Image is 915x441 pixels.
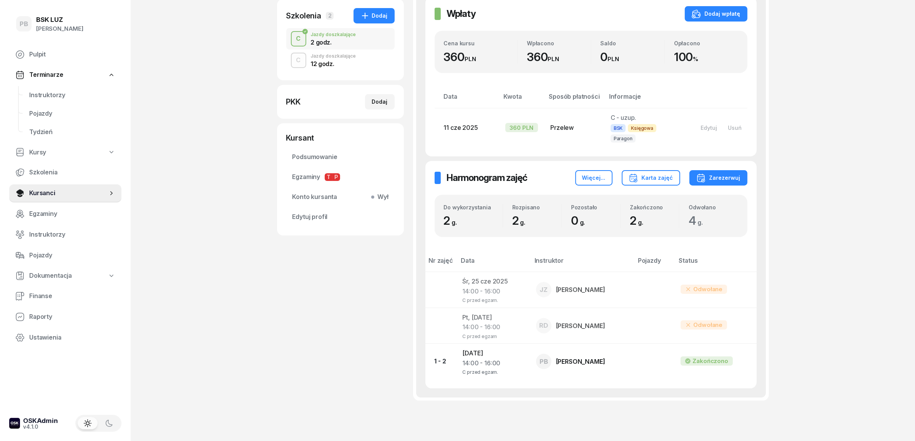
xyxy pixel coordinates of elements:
small: g. [697,219,703,226]
th: Informacje [604,91,689,108]
span: Wył [374,192,389,202]
span: 4 [689,214,707,227]
div: Zakończono [630,204,679,211]
button: Edytuj [696,121,723,134]
div: 100 [674,50,738,64]
span: Finanse [29,291,115,301]
div: C przed egzam. [462,368,523,375]
span: BSK [611,124,626,132]
span: Paragon [611,134,636,143]
a: Pojazdy [23,104,121,123]
span: Egzaminy [29,209,115,219]
button: Dodaj [354,8,395,23]
div: BSK LUZ [36,17,83,23]
small: % [693,55,699,63]
div: [PERSON_NAME] [556,323,605,329]
div: 2 godz. [311,39,356,45]
span: T [325,173,332,181]
div: PKK [286,96,301,107]
span: 2 [444,214,461,227]
span: Konto kursanta [292,192,389,202]
span: C - uzup. [611,114,636,121]
td: 1 - 2 [425,344,457,380]
span: Ustawienia [29,333,115,343]
button: Karta zajęć [622,170,680,186]
div: Dodaj wpłatę [692,9,741,18]
span: PB [540,358,548,365]
th: Kwota [499,91,545,108]
div: 14:00 - 16:00 [462,358,523,368]
button: Zarezerwuj [689,170,747,186]
span: Podsumowanie [292,152,389,162]
span: Instruktorzy [29,230,115,240]
th: Data [435,91,499,108]
a: Szkolenia [9,163,121,182]
small: PLN [465,55,476,63]
a: Instruktorzy [23,86,121,104]
th: Status [674,255,757,272]
div: 360 [527,50,591,64]
div: Zakończono [693,356,728,366]
div: [PERSON_NAME] [36,24,83,34]
button: Dodaj [365,94,395,109]
span: Kursy [29,148,46,157]
a: Raporty [9,308,121,326]
th: Instruktor [530,255,633,272]
div: 0 [601,50,665,64]
span: 11 cze 2025 [444,124,478,131]
a: Finanse [9,287,121,305]
button: Dodaj wpłatę [685,6,747,22]
a: Podsumowanie [286,148,395,166]
div: 12 godz. [311,61,356,67]
span: Edytuj profil [292,212,389,222]
div: Do wykorzystania [444,204,503,211]
a: EgzaminyTP [286,168,395,186]
button: CJazdy doszkalające2 godz. [286,28,395,50]
small: g. [520,219,526,226]
div: Usuń [728,124,742,131]
small: PLN [548,55,560,63]
div: [PERSON_NAME] [556,358,605,365]
div: C przed egzam [462,332,523,339]
span: 2 [512,214,530,227]
a: Egzaminy [9,205,121,223]
div: OSKAdmin [23,418,58,424]
a: Ustawienia [9,328,121,347]
span: RD [539,322,548,329]
span: JZ [540,287,548,293]
div: Wpłacono [527,40,591,46]
small: g. [452,219,457,226]
div: 14:00 - 16:00 [462,322,523,332]
span: Raporty [29,312,115,322]
div: Cena kursu [444,40,518,46]
span: Tydzień [29,127,115,137]
div: Szkolenia [286,10,322,21]
a: Instruktorzy [9,225,121,244]
div: Zarezerwuj [696,173,741,182]
td: [DATE] [456,344,530,380]
h2: Wpłaty [447,8,476,20]
div: 360 PLN [505,123,538,132]
th: Nr zajęć [425,255,457,272]
div: Odwołane [681,320,727,330]
span: Kursanci [29,188,108,198]
span: Dokumentacja [29,271,72,281]
span: Księgowa [628,124,656,132]
span: Pojazdy [29,250,115,260]
span: Instruktorzy [29,90,115,100]
h2: Harmonogram zajęć [447,172,528,184]
a: Kursy [9,144,121,161]
div: Dodaj [372,97,388,106]
div: Kursant [286,133,395,143]
div: Więcej... [582,173,606,182]
div: Jazdy doszkalające [311,54,356,58]
div: Opłacono [674,40,738,46]
span: 2 [630,214,647,227]
button: Usuń [723,121,747,134]
th: Data [456,255,530,272]
div: C [293,54,304,67]
div: [PERSON_NAME] [556,287,605,293]
span: Pulpit [29,50,115,60]
span: 2 [326,12,334,20]
div: Karta zajęć [629,173,673,182]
